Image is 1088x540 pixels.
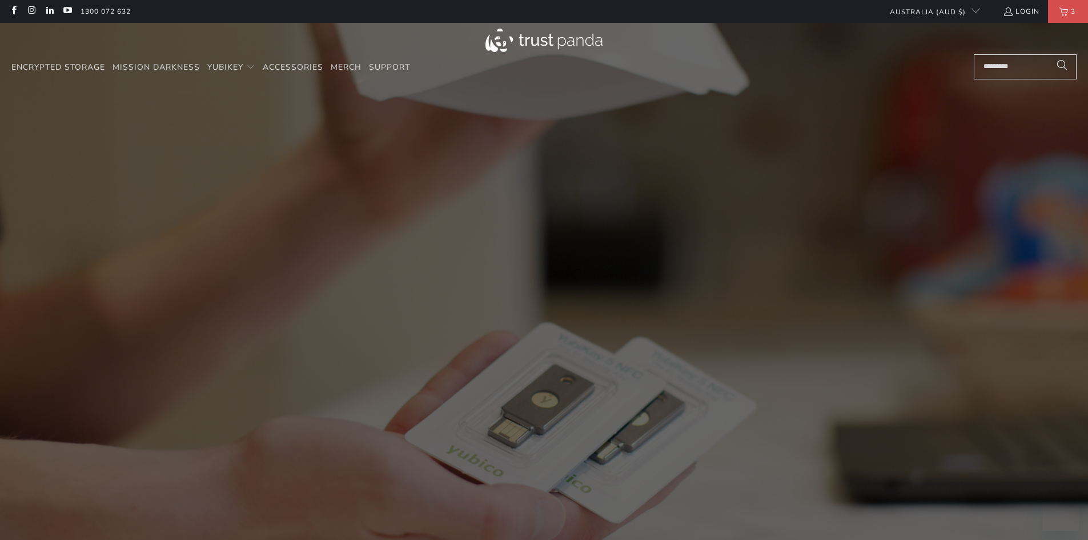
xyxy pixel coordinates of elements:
[369,62,410,73] span: Support
[263,54,323,81] a: Accessories
[207,62,243,73] span: YubiKey
[485,29,603,52] img: Trust Panda Australia
[62,7,72,16] a: Trust Panda Australia on YouTube
[11,62,105,73] span: Encrypted Storage
[11,54,410,81] nav: Translation missing: en.navigation.header.main_nav
[331,54,362,81] a: Merch
[369,54,410,81] a: Support
[1003,5,1039,18] a: Login
[207,54,255,81] summary: YubiKey
[974,54,1077,79] input: Search...
[26,7,36,16] a: Trust Panda Australia on Instagram
[45,7,54,16] a: Trust Panda Australia on LinkedIn
[9,7,18,16] a: Trust Panda Australia on Facebook
[1048,54,1077,79] button: Search
[81,5,131,18] a: 1300 072 632
[263,62,323,73] span: Accessories
[331,62,362,73] span: Merch
[113,54,200,81] a: Mission Darkness
[113,62,200,73] span: Mission Darkness
[1042,494,1079,531] iframe: Button to launch messaging window
[11,54,105,81] a: Encrypted Storage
